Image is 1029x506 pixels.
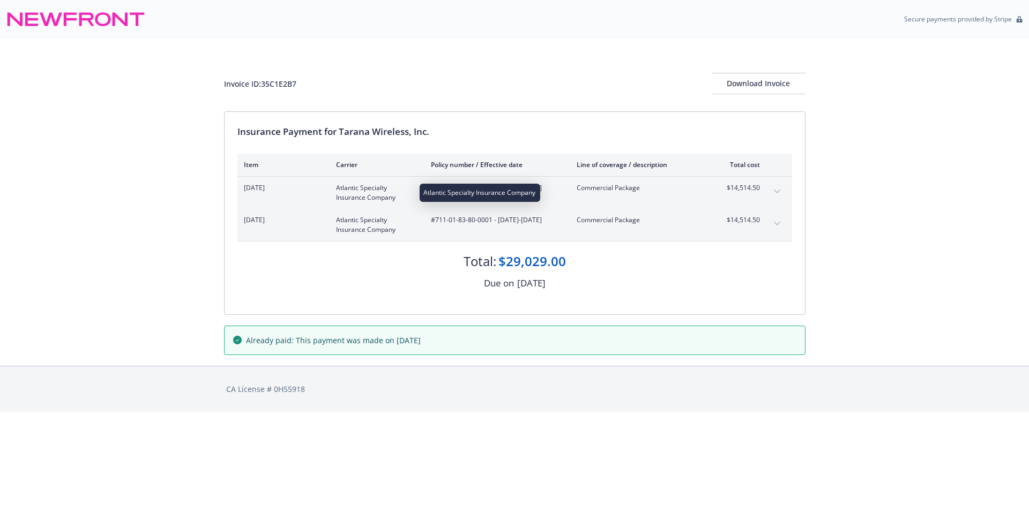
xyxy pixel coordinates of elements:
[577,215,703,225] span: Commercial Package
[246,335,421,346] span: Already paid: This payment was made on [DATE]
[712,73,806,94] button: Download Invoice
[431,215,560,225] span: #711-01-83-80-0001 - [DATE]-[DATE]
[226,383,803,395] div: CA License # 0H55918
[720,160,760,169] div: Total cost
[720,215,760,225] span: $14,514.50
[224,78,296,89] div: Invoice ID: 35C1E2B7
[431,160,560,169] div: Policy number / Effective date
[769,183,786,200] button: expand content
[769,215,786,232] button: expand content
[577,183,703,193] span: Commercial Package
[244,160,319,169] div: Item
[336,183,414,202] span: Atlantic Specialty Insurance Company
[517,276,546,290] div: [DATE]
[244,183,319,193] span: [DATE]
[237,209,792,241] div: [DATE]Atlantic Specialty Insurance Company#711-01-83-80-0001 - [DATE]-[DATE]Commercial Package$14...
[336,160,414,169] div: Carrier
[577,160,703,169] div: Line of coverage / description
[237,177,792,209] div: [DATE]Atlantic Specialty Insurance Company#711-01-83-80-0001 - [DATE]-[DATE]Commercial Package$14...
[464,252,496,270] div: Total:
[244,215,319,225] span: [DATE]
[336,215,414,235] span: Atlantic Specialty Insurance Company
[498,252,566,270] div: $29,029.00
[237,125,792,139] div: Insurance Payment for Tarana Wireless, Inc.
[904,14,1012,24] p: Secure payments provided by Stripe
[720,183,760,193] span: $14,514.50
[484,276,514,290] div: Due on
